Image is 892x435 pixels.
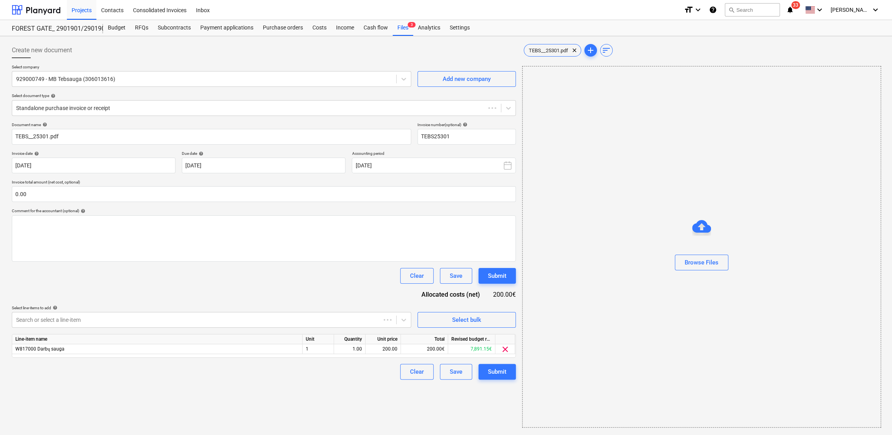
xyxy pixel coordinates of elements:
a: RFQs [130,20,153,36]
i: keyboard_arrow_down [815,5,824,15]
p: Select company [12,64,411,71]
div: 200.00€ [401,344,448,354]
span: 3 [408,22,416,28]
i: notifications [786,5,794,15]
span: search [728,7,735,13]
span: add [586,46,595,55]
button: Select bulk [417,312,516,328]
button: Clear [400,268,434,284]
button: Search [725,3,780,17]
div: Add new company [443,74,491,84]
div: Files [393,20,413,36]
div: Line-item name [12,334,303,344]
div: Clear [410,271,424,281]
div: Clear [410,367,424,377]
button: Save [440,364,472,380]
a: Budget [103,20,130,36]
span: TEBS__25301.pdf [524,48,573,53]
span: Create new document [12,46,72,55]
p: Accounting period [352,151,515,158]
a: Analytics [413,20,445,36]
div: FOREST GATE_ 2901901/2901902/2901903 [12,25,94,33]
button: Submit [478,364,516,380]
div: Total [401,334,448,344]
button: Clear [400,364,434,380]
span: help [49,94,55,98]
span: W817000 Darbų sauga [15,346,65,352]
i: Knowledge base [709,5,717,15]
div: Browse Files [685,257,718,268]
input: Invoice number [417,129,516,145]
div: Save [450,271,462,281]
span: sort [602,46,611,55]
a: Costs [308,20,331,36]
a: Purchase orders [258,20,308,36]
div: 7,891.15€ [448,344,495,354]
div: Browse Files [522,66,881,428]
div: Due date [182,151,345,156]
a: Payment applications [196,20,258,36]
div: Revised budget remaining [448,334,495,344]
button: Browse Files [675,255,728,270]
div: 1.00 [337,344,362,354]
a: Cash flow [359,20,393,36]
div: 200.00 [369,344,397,354]
i: keyboard_arrow_down [871,5,880,15]
span: help [461,122,467,127]
div: Submit [488,271,506,281]
i: format_size [684,5,693,15]
div: TEBS__25301.pdf [524,44,581,57]
a: Settings [445,20,475,36]
button: Save [440,268,472,284]
div: Select line-items to add [12,305,411,310]
a: Subcontracts [153,20,196,36]
div: Allocated costs (net) [414,290,493,299]
input: Document name [12,129,411,145]
span: clear [500,345,510,354]
iframe: Chat Widget [853,397,892,435]
div: 1 [303,344,334,354]
div: Save [450,367,462,377]
div: Submit [488,367,506,377]
div: 200.00€ [493,290,516,299]
span: help [51,305,57,310]
a: Files3 [393,20,413,36]
div: Invoice number (optional) [417,122,516,127]
div: Unit price [366,334,401,344]
div: Invoice date [12,151,175,156]
span: help [197,151,203,156]
input: Invoice date not specified [12,158,175,173]
div: Comment for the accountant (optional) [12,208,516,213]
div: Select document type [12,93,516,98]
span: 33 [791,1,800,9]
div: Quantity [334,334,366,344]
div: Document name [12,122,411,127]
button: Add new company [417,71,516,87]
a: Income [331,20,359,36]
i: keyboard_arrow_down [693,5,703,15]
span: help [41,122,47,127]
input: Due date not specified [182,158,345,173]
span: clear [570,46,579,55]
span: [PERSON_NAME] Karalius [831,7,870,13]
button: Submit [478,268,516,284]
span: help [79,209,85,213]
div: Unit [303,334,334,344]
input: Invoice total amount (net cost, optional) [12,186,516,202]
span: help [33,151,39,156]
button: [DATE] [352,158,515,173]
p: Invoice total amount (net cost, optional) [12,180,516,186]
div: Select bulk [452,315,481,325]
